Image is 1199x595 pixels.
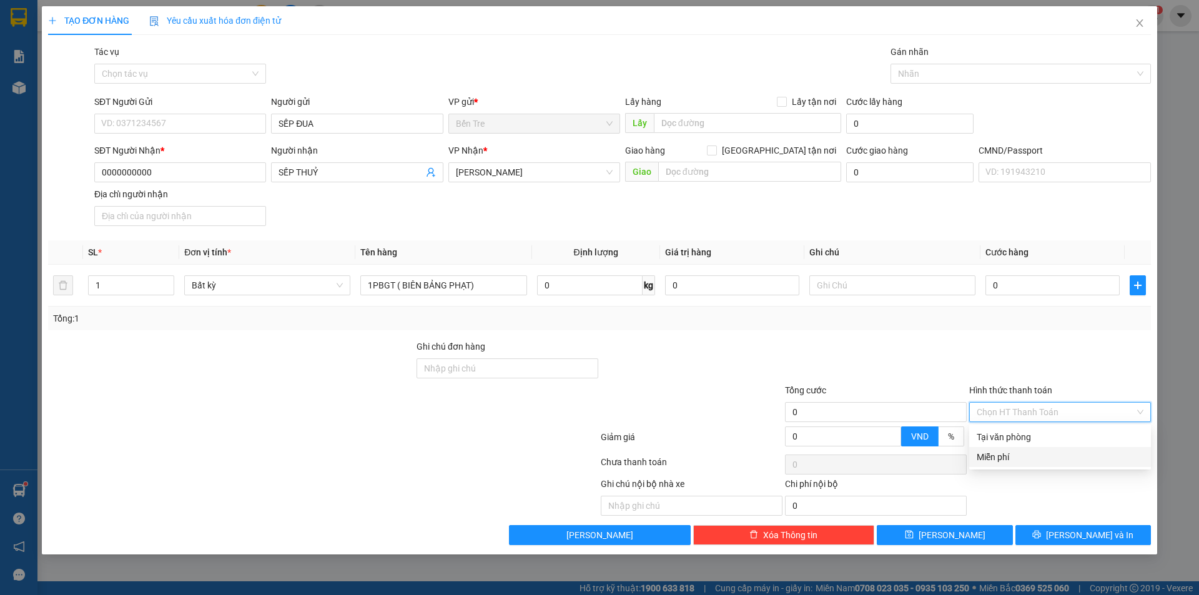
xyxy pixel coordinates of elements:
[846,97,902,107] label: Cước lấy hàng
[48,16,129,26] span: TẠO ĐƠN HÀNG
[693,525,875,545] button: deleteXóa Thông tin
[977,450,1143,464] div: Miễn phí
[625,162,658,182] span: Giao
[104,39,204,54] div: HẬU
[601,477,782,496] div: Ghi chú nội bộ nhà xe
[1130,280,1145,290] span: plus
[456,163,613,182] span: Hồ Chí Minh
[977,430,1143,444] div: Tại văn phòng
[94,144,266,157] div: SĐT Người Nhận
[426,167,436,177] span: user-add
[654,113,841,133] input: Dọc đường
[599,455,784,477] div: Chưa thanh toán
[94,95,266,109] div: SĐT Người Gửi
[271,144,443,157] div: Người nhận
[969,385,1052,395] label: Hình thức thanh toán
[88,247,98,257] span: SL
[1130,275,1146,295] button: plus
[911,431,929,441] span: VND
[905,530,914,540] span: save
[785,385,826,395] span: Tổng cước
[53,275,73,295] button: delete
[625,97,661,107] span: Lấy hàng
[360,275,526,295] input: VD: Bàn, Ghế
[1135,18,1145,28] span: close
[717,144,841,157] span: [GEOGRAPHIC_DATA] tận nơi
[1032,530,1041,540] span: printer
[785,477,967,496] div: Chi phí nội bộ
[763,528,817,542] span: Xóa Thông tin
[665,247,711,257] span: Giá trị hàng
[948,431,954,441] span: %
[665,275,799,295] input: 0
[104,11,204,39] div: [PERSON_NAME]
[877,525,1012,545] button: save[PERSON_NAME]
[1122,6,1157,41] button: Close
[11,26,96,41] div: THUỶ
[509,525,691,545] button: [PERSON_NAME]
[599,430,784,452] div: Giảm giá
[192,276,343,295] span: Bất kỳ
[658,162,841,182] input: Dọc đường
[9,79,97,120] div: 45.000
[804,240,980,265] th: Ghi chú
[149,16,281,26] span: Yêu cầu xuất hóa đơn điện tử
[985,247,1029,257] span: Cước hàng
[53,312,463,325] div: Tổng: 1
[787,95,841,109] span: Lấy tận nơi
[601,496,782,516] input: Nhập ghi chú
[149,16,159,26] img: icon
[891,47,929,57] label: Gán nhãn
[94,206,266,226] input: Địa chỉ của người nhận
[456,114,613,133] span: Bến Tre
[979,144,1150,157] div: CMND/Passport
[94,47,119,57] label: Tác vụ
[846,145,908,155] label: Cước giao hàng
[11,12,30,25] span: Gửi:
[9,79,97,106] span: Đã [PERSON_NAME] :
[643,275,655,295] span: kg
[104,11,134,24] span: Nhận:
[846,114,974,134] input: Cước lấy hàng
[574,247,618,257] span: Định lượng
[1046,528,1133,542] span: [PERSON_NAME] và In
[448,145,483,155] span: VP Nhận
[919,528,985,542] span: [PERSON_NAME]
[809,275,975,295] input: Ghi Chú
[11,11,96,26] div: Bến Tre
[360,247,397,257] span: Tên hàng
[417,342,485,352] label: Ghi chú đơn hàng
[1015,525,1151,545] button: printer[PERSON_NAME] và In
[48,16,57,25] span: plus
[749,530,758,540] span: delete
[566,528,633,542] span: [PERSON_NAME]
[184,247,231,257] span: Đơn vị tính
[846,162,974,182] input: Cước giao hàng
[94,187,266,201] div: Địa chỉ người nhận
[448,95,620,109] div: VP gửi
[625,113,654,133] span: Lấy
[271,95,443,109] div: Người gửi
[417,358,598,378] input: Ghi chú đơn hàng
[625,145,665,155] span: Giao hàng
